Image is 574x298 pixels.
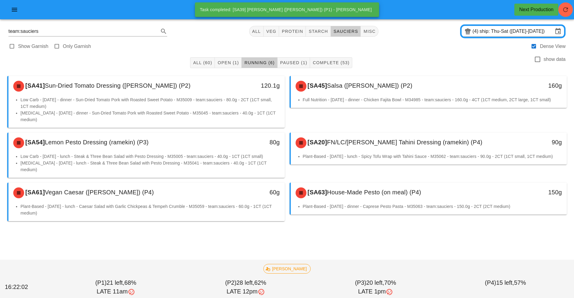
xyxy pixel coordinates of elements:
span: All (60) [193,60,212,65]
li: Full Nutrition - [DATE] - dinner - Chicken Fajita Bowl - M34985 - team:sauciers - 160.0g - 4CT (1... [303,96,562,103]
span: misc [363,29,375,34]
span: Salsa ([PERSON_NAME]) (P2) [327,82,412,89]
span: [SA54] [24,139,45,146]
button: veg [264,26,279,37]
li: Low Carb - [DATE] - dinner - Sun-Dried Tomato Pork with Roasted Sweet Potato - M35009 - team:sauc... [20,96,280,110]
button: Clear Search [152,28,159,35]
label: Show Garnish [18,43,49,49]
button: All [249,26,264,37]
span: [SA41] [24,82,45,89]
span: FN/LC/[PERSON_NAME] Tahini Dressing (ramekin) (P4) [327,139,482,146]
li: [MEDICAL_DATA] - [DATE] - dinner - Sun-Dried Tomato Pork with Roasted Sweet Potato - M35045 - tea... [20,110,280,123]
button: sauciers [331,26,361,37]
div: 60g [218,187,280,197]
span: [SA45] [306,82,327,89]
span: veg [266,29,277,34]
span: Complete (53) [312,60,350,65]
button: protein [279,26,306,37]
li: Low Carb - [DATE] - lunch - Steak & Three Bean Salad with Pesto Dressing - M35005 - team:sauciers... [20,153,280,160]
div: 120.1g [218,81,280,90]
span: sauciers [333,29,358,34]
li: Plant-Based - [DATE] - dinner - Caprese Pesto Pasta - M35063 - team:sauciers - 150.0g - 2CT (2CT ... [303,203,562,210]
button: Complete (53) [310,57,352,68]
div: 150g [501,187,562,197]
div: 90g [501,137,562,147]
li: [MEDICAL_DATA] - [DATE] - lunch - Steak & Three Bean Salad with Pesto Dressing - M35041 - team:sa... [20,160,280,173]
button: Running (6) [242,57,277,68]
span: Open (1) [217,60,239,65]
button: Open (1) [215,57,242,68]
span: [PERSON_NAME] [267,264,307,273]
li: Plant-Based - [DATE] - lunch - Spicy Tofu Wrap with Tahini Sauce - M35062 - team:sauciers - 90.0g... [303,153,562,160]
div: 160g [501,81,562,90]
span: protein [281,29,303,34]
span: All [252,29,261,34]
span: [SA20] [306,139,327,146]
button: misc [361,26,378,37]
li: Plant-Based - [DATE] - lunch - Caesar Salad with Garlic Chickpeas & Tempeh Crumble - M35059 - tea... [20,203,280,216]
button: All (60) [190,57,215,68]
span: Paused (1) [280,60,307,65]
div: Next Production [519,6,554,13]
span: Lemon Pesto Dressing (ramekin) (P3) [45,139,149,146]
label: Only Garnish [63,43,91,49]
label: show data [544,56,566,62]
button: Paused (1) [278,57,310,68]
button: starch [306,26,331,37]
span: Vegan Caesar ([PERSON_NAME]) (P4) [45,189,154,196]
span: Sun-Dried Tomato Dressing ([PERSON_NAME]) (P2) [45,82,191,89]
span: [SA63] [306,189,327,196]
span: House-Made Pesto (on meal) (P4) [327,189,421,196]
span: starch [308,29,328,34]
span: Running (6) [244,60,274,65]
div: (4) [472,28,480,34]
div: 80g [218,137,280,147]
span: [SA61] [24,189,45,196]
label: Dense View [540,43,566,49]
